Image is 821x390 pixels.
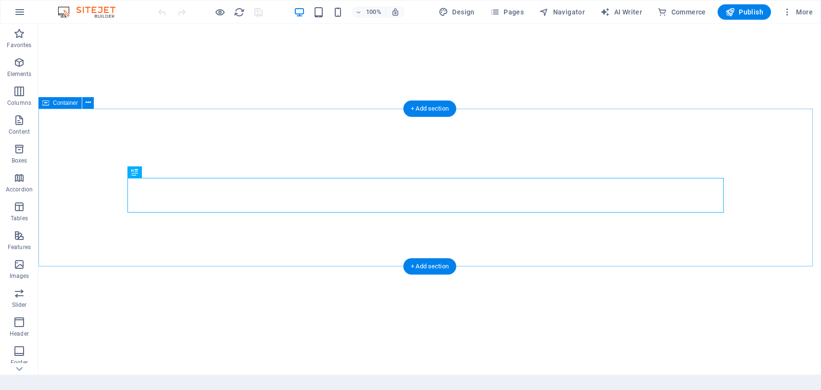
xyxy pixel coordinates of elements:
button: Click here to leave preview mode and continue editing [214,6,226,18]
p: Tables [11,214,28,222]
button: Commerce [654,4,710,20]
button: Pages [486,4,528,20]
button: AI Writer [596,4,646,20]
span: Commerce [657,7,706,17]
div: Design (Ctrl+Alt+Y) [435,4,479,20]
p: Favorites [7,41,31,49]
div: + Add section [403,101,456,117]
div: + Add section [403,258,456,275]
h6: 100% [366,6,381,18]
i: On resize automatically adjust zoom level to fit chosen device. [391,8,400,16]
button: reload [233,6,245,18]
p: Columns [7,99,31,107]
button: Publish [718,4,771,20]
p: Elements [7,70,32,78]
p: Images [10,272,29,280]
button: 100% [352,6,386,18]
button: More [779,4,817,20]
p: Footer [11,359,28,366]
span: Publish [725,7,763,17]
p: Features [8,243,31,251]
p: Slider [12,301,27,309]
button: Design [435,4,479,20]
span: Navigator [539,7,585,17]
p: Boxes [12,157,27,164]
img: Editor Logo [55,6,127,18]
p: Content [9,128,30,136]
span: More [783,7,813,17]
i: Reload page [234,7,245,18]
p: Accordion [6,186,33,193]
span: Design [439,7,475,17]
span: AI Writer [600,7,642,17]
span: Pages [490,7,524,17]
span: Container [53,100,78,106]
p: Header [10,330,29,338]
button: Navigator [535,4,589,20]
